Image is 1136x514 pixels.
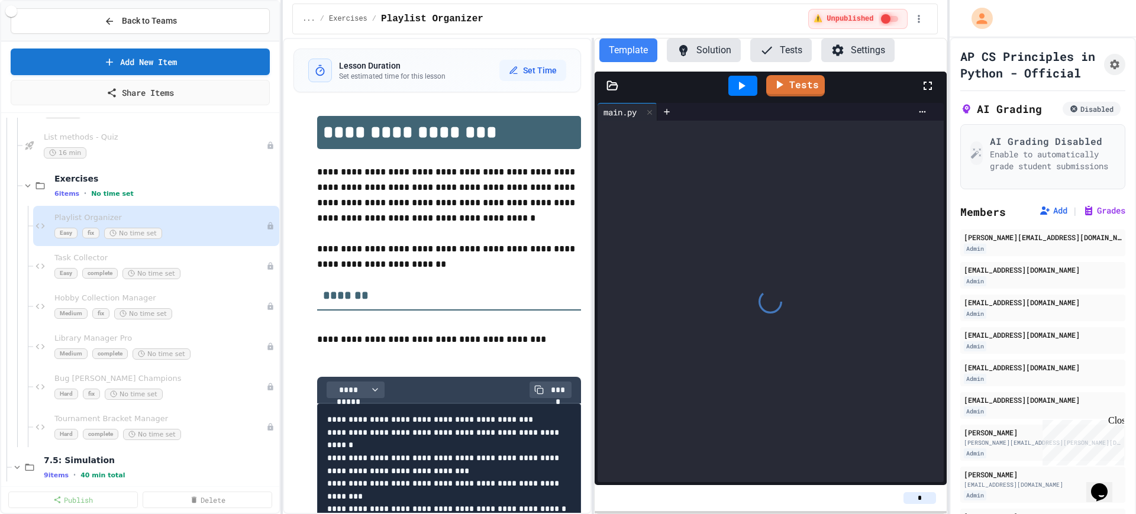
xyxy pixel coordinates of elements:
div: Admin [964,276,986,286]
span: No time set [105,389,163,400]
div: Unpublished [266,141,275,150]
div: Unpublished [266,383,275,391]
a: Share Items [11,80,270,105]
span: fix [92,308,109,319]
h2: Members [960,203,1006,220]
span: No time set [123,429,181,440]
span: Playlist Organizer [381,12,483,26]
div: Unpublished [266,262,275,270]
span: Exercises [329,14,367,24]
div: Admin [964,490,986,500]
span: • [84,189,86,198]
div: Admin [964,309,986,319]
h3: AI Grading Disabled [990,134,1115,148]
span: 6 items [54,190,79,198]
h1: AP CS Principles in Python - Official [960,48,1099,81]
div: [EMAIL_ADDRESS][DOMAIN_NAME] [964,362,1122,373]
div: Unpublished [266,423,275,431]
span: / [372,14,376,24]
iframe: chat widget [1086,467,1124,502]
div: Unpublished [266,222,275,230]
span: List methods - Quiz [44,132,266,143]
iframe: chat widget [1038,415,1124,465]
span: No time set [122,268,180,279]
span: Back to Teams [122,15,177,27]
span: fix [83,389,100,399]
span: • [73,470,76,480]
div: main.py [598,103,657,121]
div: [EMAIL_ADDRESS][DOMAIN_NAME] [964,480,1122,489]
button: Add [1039,205,1067,216]
span: 16 min [44,147,86,159]
span: fix [82,228,99,238]
div: [EMAIL_ADDRESS][DOMAIN_NAME] [964,264,1122,275]
div: [PERSON_NAME][EMAIL_ADDRESS][DOMAIN_NAME] [964,232,1122,243]
button: Settings [821,38,895,62]
div: Admin [964,374,986,384]
div: Unpublished [266,302,275,311]
span: ... [302,14,315,24]
span: ⚠️ Unpublished [814,14,873,24]
span: complete [82,268,118,279]
span: Hard [54,389,78,399]
span: Exercises [54,173,277,184]
span: Bug [PERSON_NAME] Champions [54,374,266,384]
button: Back to Teams [11,8,270,34]
span: Easy [54,228,78,238]
span: 7.5: Simulation [44,455,277,465]
div: Unpublished [266,342,275,351]
button: Template [599,38,657,62]
span: No time set [114,308,172,319]
a: Delete [143,492,272,508]
span: / [320,14,324,24]
span: No time set [91,190,134,198]
span: Playlist Organizer [54,213,266,223]
button: Assignment Settings [1104,54,1125,75]
span: Tournament Bracket Manager [54,414,266,424]
div: Admin [964,406,986,416]
h3: Lesson Duration [339,60,446,72]
a: Publish [8,492,138,508]
span: complete [83,429,118,439]
span: | [1072,203,1078,218]
span: 40 min total [80,471,125,479]
button: Tests [750,38,812,62]
div: [PERSON_NAME][EMAIL_ADDRESS][PERSON_NAME][DOMAIN_NAME] [964,438,1122,447]
div: Admin [964,341,986,351]
span: Hard [54,429,78,439]
span: Library Manager Pro [54,334,266,344]
div: Admin [964,448,986,458]
h2: AI Grading [960,101,1042,117]
div: [EMAIL_ADDRESS][DOMAIN_NAME] [964,329,1122,340]
a: Add New Item [11,49,270,75]
span: Medium [54,348,88,359]
span: No time set [133,348,191,360]
span: Hobby Collection Manager [54,293,266,303]
div: main.py [598,106,643,118]
div: ⚠️ Students cannot see this content! Click the toggle to publish it and make it visible to your c... [808,9,907,29]
a: Tests [766,75,825,96]
span: Task Collector [54,253,266,263]
div: Admin [964,244,986,254]
button: Set Time [499,60,566,81]
div: My Account [959,5,996,32]
span: No time set [104,228,162,239]
div: [EMAIL_ADDRESS][DOMAIN_NAME] [964,297,1122,308]
p: Enable to automatically grade student submissions [990,148,1115,172]
span: 9 items [44,471,69,479]
div: [PERSON_NAME] [964,427,1122,438]
button: Solution [667,38,741,62]
button: Grades [1083,205,1125,216]
span: complete [92,348,128,359]
span: Easy [54,268,78,279]
div: [PERSON_NAME] [964,469,1122,480]
span: Medium [54,308,88,319]
div: [EMAIL_ADDRESS][DOMAIN_NAME] [964,395,1122,405]
p: Set estimated time for this lesson [339,72,446,81]
div: Chat with us now!Close [5,5,82,75]
div: Disabled [1063,102,1121,116]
